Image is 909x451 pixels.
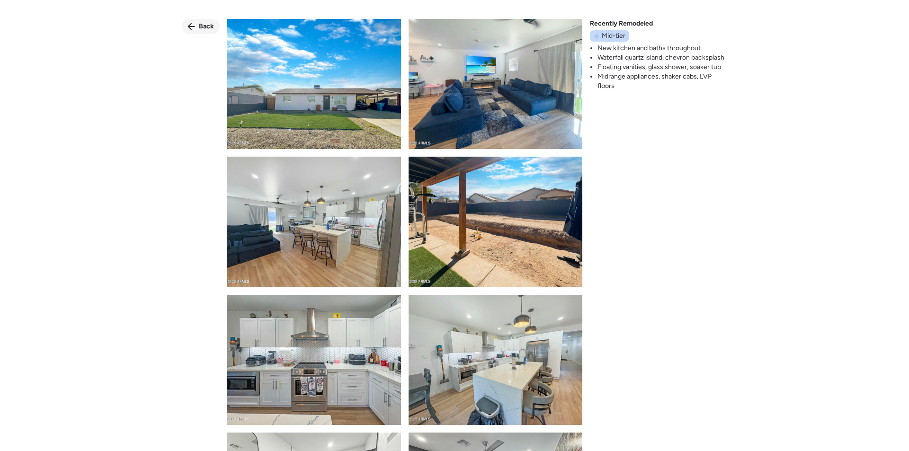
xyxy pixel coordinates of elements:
[409,157,582,287] img: product
[597,44,728,53] li: New kitchen and baths throughout
[597,62,728,72] li: Floating vanities, glass shower, soaker tub
[227,19,401,149] img: product
[409,295,582,425] img: product
[602,31,625,41] span: Mid-tier
[597,53,728,62] li: Waterfall quartz island, chevron backsplash
[227,157,401,287] img: product
[199,22,214,31] span: Back
[409,19,582,149] img: product
[227,295,401,425] img: product
[597,72,728,91] li: Midrange appliances, shaker cabs, LVP floors
[590,19,653,28] span: Recently Remodeled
